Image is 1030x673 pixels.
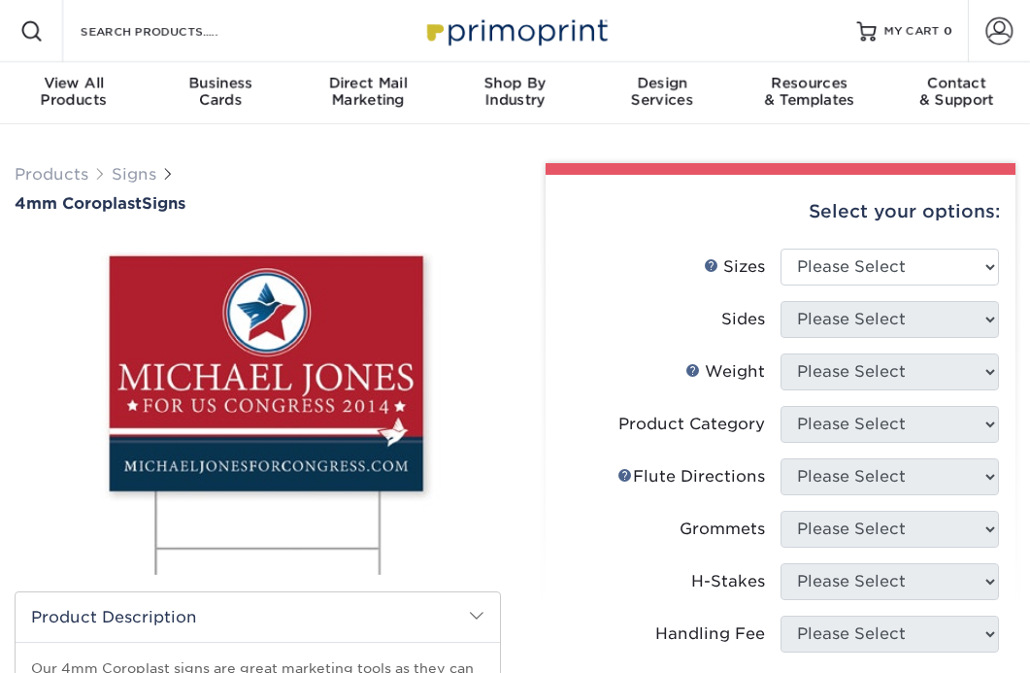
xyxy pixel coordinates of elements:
[588,74,736,109] div: Services
[588,74,736,91] span: Design
[442,62,589,124] a: Shop ByIndustry
[736,62,883,124] a: Resources& Templates
[561,175,1001,249] div: Select your options:
[418,10,613,51] img: Primoprint
[704,255,765,279] div: Sizes
[294,62,442,124] a: Direct MailMarketing
[882,74,1030,109] div: & Support
[680,518,765,541] div: Grommets
[691,570,765,593] div: H-Stakes
[618,413,765,436] div: Product Category
[16,592,500,642] h2: Product Description
[882,74,1030,91] span: Contact
[944,24,952,38] span: 0
[15,194,501,213] a: 4mm CoroplastSigns
[736,74,883,109] div: & Templates
[442,74,589,91] span: Shop By
[442,74,589,109] div: Industry
[148,74,295,109] div: Cards
[294,74,442,91] span: Direct Mail
[736,74,883,91] span: Resources
[884,23,940,40] span: MY CART
[685,360,765,384] div: Weight
[15,194,142,213] span: 4mm Coroplast
[617,465,765,488] div: Flute Directions
[15,194,501,213] h1: Signs
[721,308,765,331] div: Sides
[15,165,88,184] a: Products
[148,74,295,91] span: Business
[112,165,156,184] a: Signs
[79,19,268,43] input: SEARCH PRODUCTS.....
[655,623,765,646] div: Handling Fee
[148,62,295,124] a: BusinessCards
[294,74,442,109] div: Marketing
[588,62,736,124] a: DesignServices
[882,62,1030,124] a: Contact& Support
[15,238,501,574] img: 4mm Coroplast 01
